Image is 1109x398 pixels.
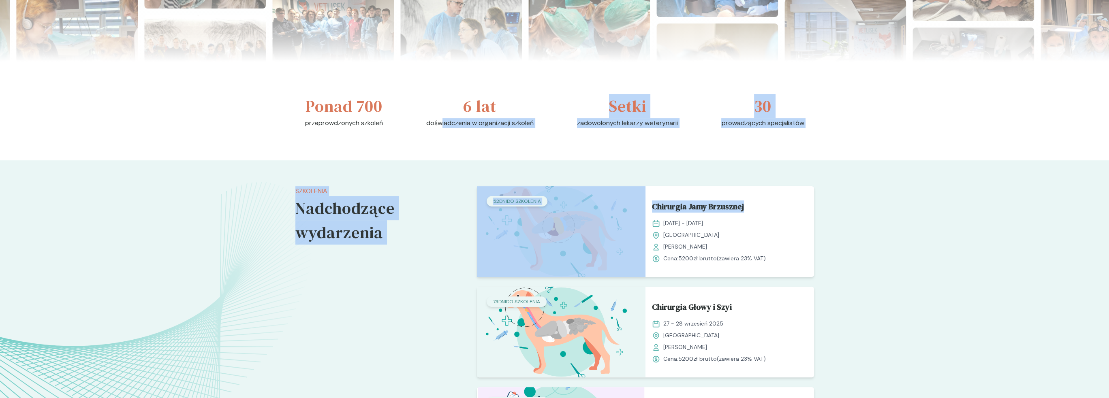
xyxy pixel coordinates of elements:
[721,118,804,128] p: prowadzących specjalistów
[663,355,766,363] span: Cena: (zawiera 23% VAT)
[295,196,464,245] h5: Nadchodzące wydarzenia
[305,118,383,128] p: przeprowdzonych szkoleń
[678,255,717,262] span: 5200 zł brutto
[477,186,645,277] img: ZpbG-B5LeNNTxNnI_ChiruJB_T.svg
[663,219,703,228] span: [DATE] - [DATE]
[609,94,646,118] h3: Setki
[426,118,534,128] p: doświadczenia w organizacji szkoleń
[652,200,744,216] span: Chirurgia Jamy Brzusznej
[663,231,719,239] span: [GEOGRAPHIC_DATA]
[493,298,506,305] b: 73 dni
[663,254,766,263] span: Cena: (zawiera 23% VAT)
[295,186,464,196] p: Szkolenia
[663,319,723,328] span: 27 - 28 wrzesień 2025
[493,298,540,305] p: do szkolenia
[652,200,808,216] a: Chirurgia Jamy Brzusznej
[577,118,678,128] p: zadowolonych lekarzy weterynarii
[493,198,507,204] b: 52 dni
[463,94,496,118] h3: 6 lat
[652,301,732,316] span: Chirurgia Głowy i Szyi
[493,198,541,205] p: do szkolenia
[663,343,707,351] span: [PERSON_NAME]
[754,94,771,118] h3: 30
[678,355,717,362] span: 5200 zł brutto
[306,94,382,118] h3: Ponad 700
[477,287,645,377] img: ZqFXfB5LeNNTxeHy_ChiruGS_T.svg
[663,331,719,340] span: [GEOGRAPHIC_DATA]
[652,301,808,316] a: Chirurgia Głowy i Szyi
[663,243,707,251] span: [PERSON_NAME]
